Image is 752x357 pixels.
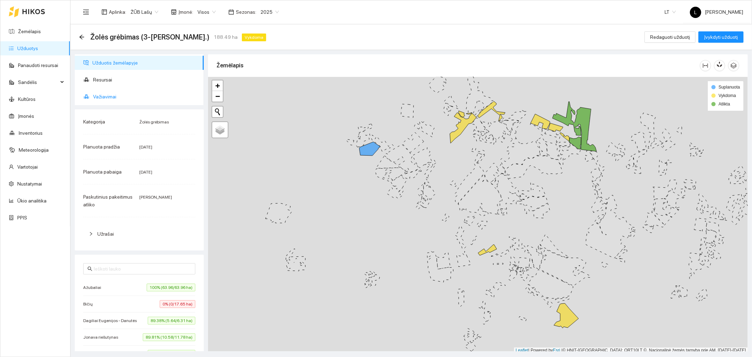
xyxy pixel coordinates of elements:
[18,29,41,34] a: Žemėlapis
[17,164,38,170] a: Vartotojai
[700,60,711,71] button: column-width
[130,7,158,17] span: ŽŪB Lašų
[18,75,58,89] span: Sandėlis
[719,93,736,98] span: Vykdoma
[719,102,730,107] span: Atlikta
[92,56,198,70] span: Užduotis žemėlapyje
[139,195,172,200] span: [PERSON_NAME]
[516,348,528,353] a: Leaflet
[139,170,152,175] span: [DATE]
[93,73,198,87] span: Resursai
[83,144,120,150] span: Planuota pradžia
[216,55,700,75] div: Žemėlapis
[143,333,195,341] span: 89.81% (10.58/11.78 ha)
[109,8,126,16] span: Aplinka :
[19,147,49,153] a: Meteorologija
[214,33,238,41] span: 188.49 ha
[89,232,93,236] span: right
[236,8,256,16] span: Sezonas :
[148,317,195,325] span: 89.38% (5.64/6.31 ha)
[215,92,220,101] span: −
[197,7,216,17] span: Visos
[139,120,169,125] span: Žolės grėbimas
[228,9,234,15] span: calendar
[83,9,89,15] span: menu-fold
[83,334,122,341] span: Jonava riešutynas
[90,31,209,43] span: Žolės grėbimas (3-ojo pj.)
[79,34,85,40] span: arrow-left
[79,5,93,19] button: menu-fold
[695,7,697,18] span: L
[171,9,177,15] span: shop
[83,169,122,175] span: Planuota pabaiga
[160,300,195,308] span: 0% (0/17.65 ha)
[261,7,279,17] span: 2025
[93,90,198,104] span: Važiavimai
[147,284,195,291] span: 100% (63.96/63.96 ha)
[553,348,561,353] a: Esri
[650,33,690,41] span: Redaguoti užduotį
[19,130,43,136] a: Inventorius
[94,265,191,273] input: Ieškoti lauko
[698,31,744,43] button: Įvykdyti užduotį
[212,122,228,138] a: Layers
[97,231,114,237] span: Užrašai
[83,301,96,308] span: Bičių
[83,284,105,291] span: Ažubaliai
[644,34,696,40] a: Redaguoti užduotį
[139,145,152,150] span: [DATE]
[212,107,223,117] button: Initiate a new search
[18,96,36,102] a: Kultūros
[18,113,34,119] a: Įmonės
[18,62,58,68] a: Panaudoti resursai
[17,215,27,220] a: PPIS
[690,9,743,15] span: [PERSON_NAME]
[17,46,38,51] a: Užduotys
[700,63,711,68] span: column-width
[665,7,676,17] span: LT
[242,34,266,41] span: Vykdoma
[102,9,107,15] span: layout
[644,31,696,43] button: Redaguoti užduotį
[83,317,140,324] span: Dagiliai Eugenijos - Danutės
[215,81,220,90] span: +
[87,266,92,271] span: search
[178,8,193,16] span: Įmonė :
[83,194,133,207] span: Paskutinius pakeitimus atliko
[83,226,195,242] div: Užrašai
[514,347,748,353] div: | Powered by © HNIT-[GEOGRAPHIC_DATA]; ORT10LT ©, Nacionalinė žemės tarnyba prie AM, [DATE]-[DATE]
[79,34,85,40] div: Atgal
[17,181,42,187] a: Nustatymai
[17,198,47,204] a: Ūkio analitika
[562,348,563,353] span: |
[212,80,223,91] a: Zoom in
[719,85,740,90] span: Suplanuota
[212,91,223,102] a: Zoom out
[704,33,738,41] span: Įvykdyti užduotį
[83,119,105,125] span: Kategorija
